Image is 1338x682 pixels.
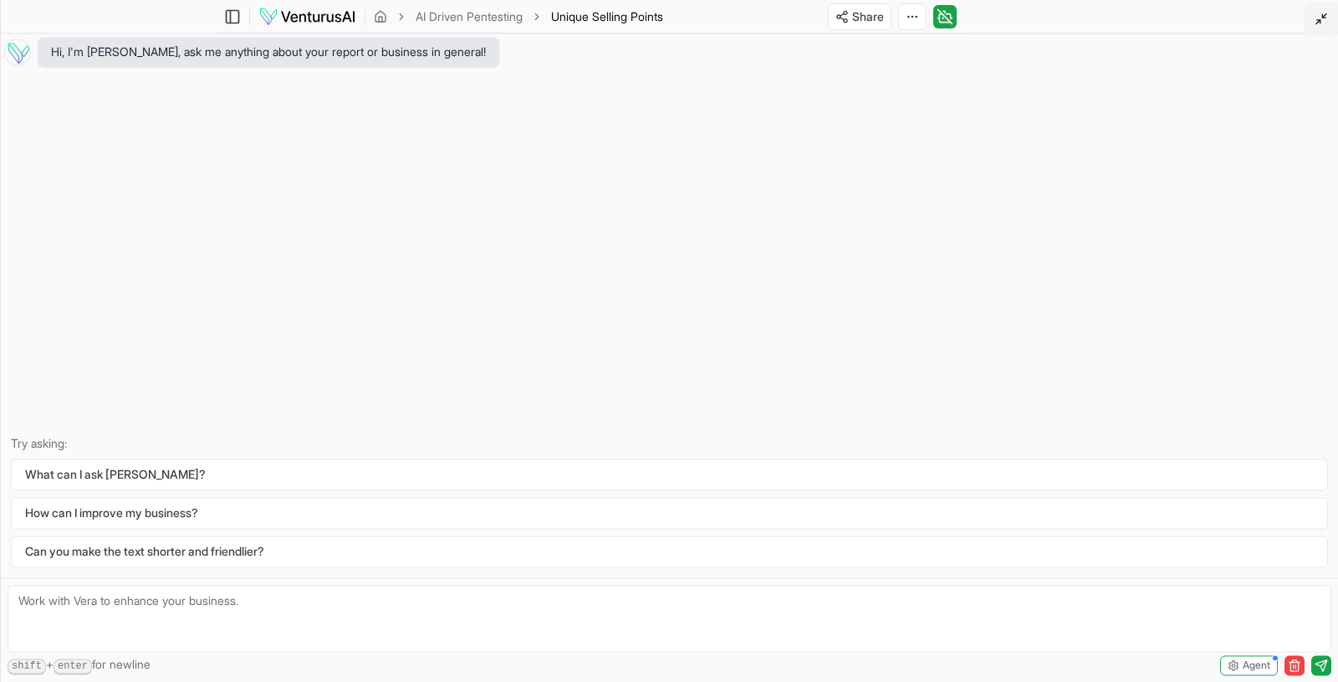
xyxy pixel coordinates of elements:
[11,435,1328,452] p: Try asking:
[4,38,31,65] img: Vera
[1243,659,1270,672] span: Agent
[416,8,523,25] a: AI Driven Pentesting
[11,536,1328,567] button: Can you make the text shorter and friendlier?
[551,8,663,25] span: Unique Selling Points
[8,656,151,674] span: + for newline
[8,659,46,674] kbd: shift
[852,8,884,25] span: Share
[11,497,1328,529] button: How can I improve my business?
[54,659,92,674] kbd: enter
[1220,655,1278,675] button: Agent
[828,3,891,30] button: Share
[11,459,1328,490] button: What can I ask [PERSON_NAME]?
[374,8,663,25] nav: breadcrumb
[551,9,663,23] span: Unique Selling Points
[51,44,486,60] span: Hi, I'm [PERSON_NAME], ask me anything about your report or business in general!
[258,7,356,27] img: logo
